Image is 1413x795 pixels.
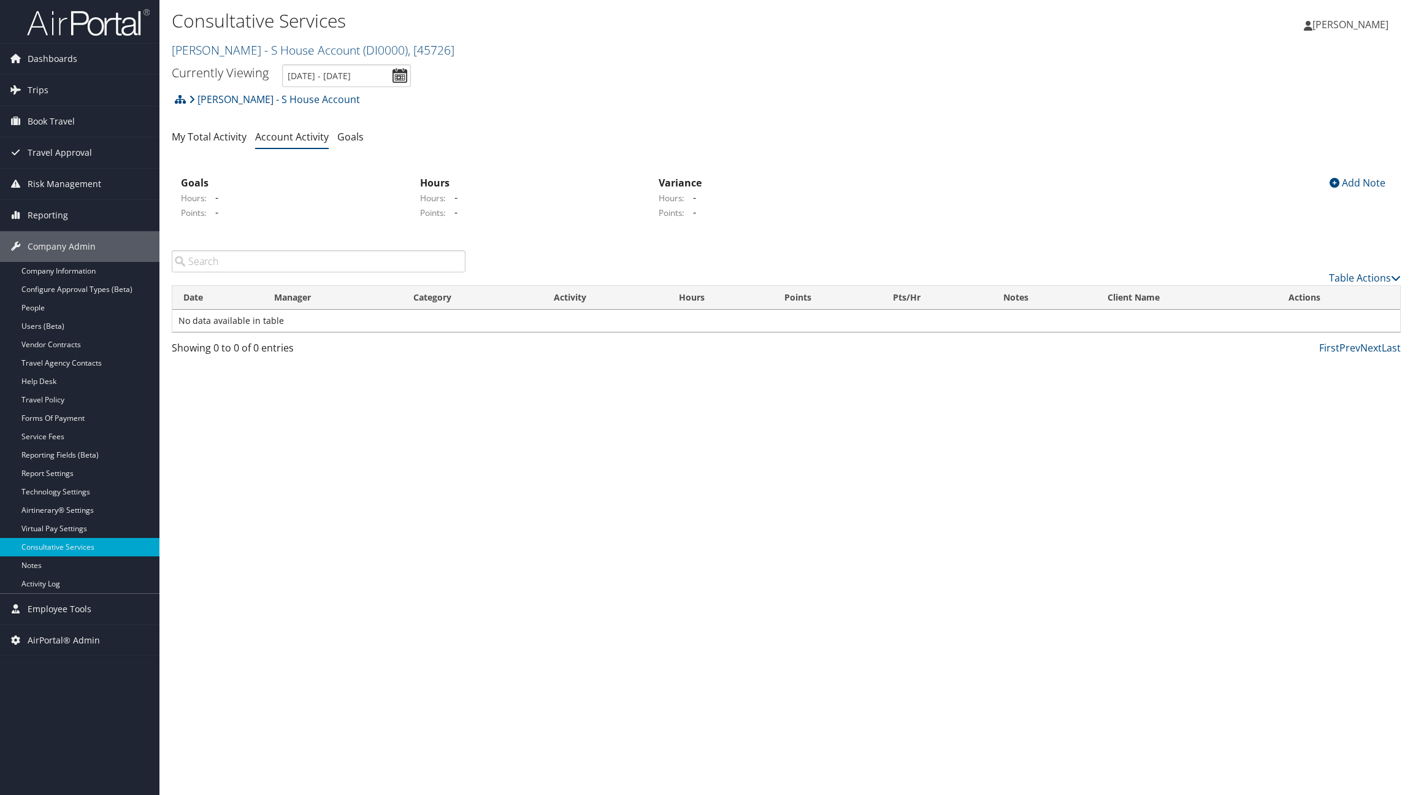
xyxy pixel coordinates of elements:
div: Add Note [1323,175,1392,190]
label: Hours: [659,192,684,204]
strong: Variance [659,176,702,190]
td: No data available in table [172,310,1400,332]
h3: Currently Viewing [172,64,269,81]
a: [PERSON_NAME] - S House Account [172,42,454,58]
span: AirPortal® Admin [28,625,100,656]
span: - [687,205,696,219]
th: Manager: activate to sort column ascending [263,286,402,310]
span: - [209,205,218,219]
th: Activity: activate to sort column ascending [543,286,668,310]
a: Prev [1339,341,1360,355]
a: Last [1382,341,1401,355]
span: Company Admin [28,231,96,262]
label: Points: [181,207,207,219]
th: Pts/Hr [882,286,992,310]
th: Client Name [1097,286,1277,310]
span: - [687,191,696,204]
th: Points [773,286,882,310]
a: Next [1360,341,1382,355]
strong: Goals [181,176,209,190]
span: Dashboards [28,44,77,74]
span: Book Travel [28,106,75,137]
th: Actions [1277,286,1400,310]
label: Points: [420,207,446,219]
img: airportal-logo.png [27,8,150,37]
label: Points: [659,207,684,219]
a: [PERSON_NAME] - S House Account [189,87,360,112]
input: [DATE] - [DATE] [282,64,411,87]
span: , [ 45726 ] [408,42,454,58]
label: Hours: [181,192,207,204]
label: Hours: [420,192,446,204]
a: [PERSON_NAME] [1304,6,1401,43]
th: Notes [992,286,1097,310]
th: Hours [668,286,773,310]
span: Travel Approval [28,137,92,168]
span: Trips [28,75,48,106]
strong: Hours [420,176,450,190]
a: First [1319,341,1339,355]
div: Showing 0 to 0 of 0 entries [172,340,465,361]
input: Search [172,250,465,272]
th: Category: activate to sort column ascending [402,286,543,310]
span: Employee Tools [28,594,91,624]
a: My Total Activity [172,130,247,144]
span: - [209,191,218,204]
span: Reporting [28,200,68,231]
a: Table Actions [1329,271,1401,285]
a: Account Activity [255,130,329,144]
h1: Consultative Services [172,8,991,34]
span: - [448,205,458,219]
span: - [448,191,458,204]
span: [PERSON_NAME] [1312,18,1388,31]
span: Risk Management [28,169,101,199]
th: Date: activate to sort column ascending [172,286,263,310]
span: ( DI0000 ) [363,42,408,58]
a: Goals [337,130,364,144]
